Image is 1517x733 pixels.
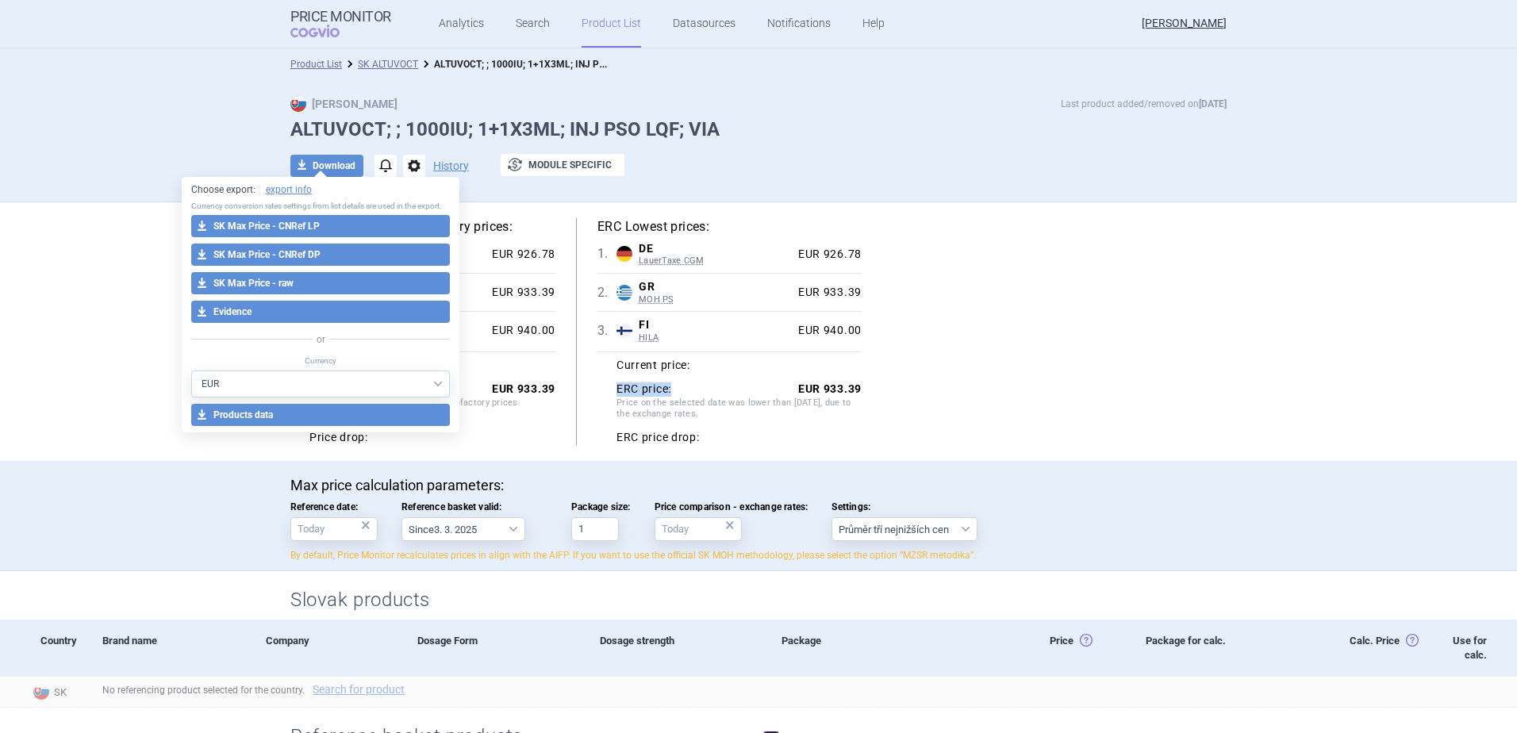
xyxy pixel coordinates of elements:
p: Currency [191,355,451,366]
button: Evidence [191,301,451,323]
img: Finland [616,323,632,339]
li: SK ALTUVOCT [342,56,418,72]
p: Currency conversion rates settings from list details are used in the export. [191,201,451,212]
p: Max price calculation parameters: [290,477,1227,494]
button: SK Max Price - CNRef LP [191,215,451,237]
span: 1 . [597,244,616,263]
span: or [313,332,329,347]
span: MOH PS [639,294,792,305]
span: GR [639,280,792,294]
div: Dosage strength [588,620,770,677]
span: Price comparison - exchange rates: [655,501,808,512]
strong: EUR 933.39 [798,382,862,395]
div: Use for calc. [1419,620,1495,677]
strong: [PERSON_NAME] [290,98,397,110]
span: Settings: [831,501,977,512]
span: Reference basket valid: [401,501,547,512]
input: Reference date:× [290,517,378,541]
a: Price MonitorCOGVIO [290,9,391,39]
span: 2 . [597,283,616,302]
strong: Price drop: [309,431,368,445]
div: EUR 933.39 [486,286,555,300]
strong: EUR 933.39 [492,382,555,395]
div: Country [29,620,90,677]
span: SK [29,681,90,701]
span: FI [639,318,792,332]
div: Calc. Price [1255,620,1419,677]
a: Product List [290,59,342,70]
p: By default, Price Monitor recalculates prices in align with the AIFP. If you want to use the offi... [290,549,1227,562]
div: EUR 940.00 [486,324,555,338]
p: Last product added/removed on [1061,96,1227,112]
a: SK ALTUVOCT [358,59,418,70]
strong: ALTUVOCT; ; 1000IU; 1+1X3ML; INJ PSO LQF; VIA [434,56,651,71]
span: DE [639,242,792,256]
button: SK Max Price - CNRef DP [191,244,451,266]
span: COGVIO [290,25,362,37]
span: HILA [639,332,792,343]
div: EUR 926.78 [486,248,555,262]
li: Product List [290,56,342,72]
h5: ERC Lowest prices: [597,218,862,236]
div: Brand name [90,620,254,677]
button: Module specific [501,154,624,176]
input: Price comparison - exchange rates:× [655,517,742,541]
img: Slovakia [33,684,49,700]
p: Choose export: [191,183,451,197]
strong: ERC price drop: [616,431,700,445]
button: Products data [191,404,451,426]
div: Dosage Form [405,620,587,677]
div: EUR 933.39 [792,286,862,300]
strong: Current price: [616,359,690,371]
select: Reference basket valid: [401,517,525,541]
strong: ERC price: [616,382,671,397]
strong: Price Monitor [290,9,391,25]
div: × [725,516,735,534]
h1: ALTUVOCT; ; 1000IU; 1+1X3ML; INJ PSO LQF; VIA [290,118,1227,141]
span: Price on the selected date was lower than [DATE], due to the exchange rates. [616,397,862,423]
div: Price [952,620,1134,677]
div: Company [254,620,405,677]
h2: Slovak products [290,587,1227,613]
select: Settings: [831,517,977,541]
div: × [361,516,371,534]
span: Package size: [571,501,631,512]
img: Germany [616,246,632,262]
strong: [DATE] [1199,98,1227,109]
button: Download [290,155,363,177]
span: LauerTaxe CGM [639,255,792,267]
img: Greece [616,285,632,301]
span: Reference date: [290,501,378,512]
div: Package [770,620,951,677]
a: export info [266,183,312,197]
input: Package size: [571,517,619,541]
div: EUR 926.78 [792,248,862,262]
a: Search for product [313,684,405,695]
button: History [433,160,469,171]
div: Package for calc. [1134,620,1255,677]
div: EUR 940.00 [792,324,862,338]
button: SK Max Price - raw [191,272,451,294]
li: ALTUVOCT; ; 1000IU; 1+1X3ML; INJ PSO LQF; VIA [418,56,609,72]
img: SK [290,96,306,112]
span: 3 . [597,321,616,340]
span: No referencing product selected for the country. [102,685,413,696]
